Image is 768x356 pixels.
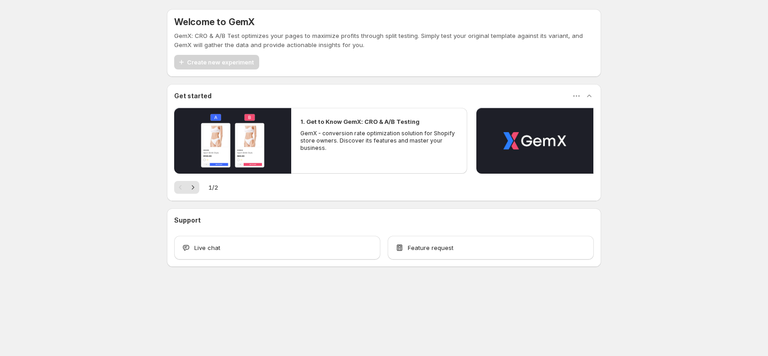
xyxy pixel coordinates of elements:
h2: 1. Get to Know GemX: CRO & A/B Testing [300,117,420,126]
p: GemX - conversion rate optimization solution for Shopify store owners. Discover its features and ... [300,130,458,152]
h5: Welcome to GemX [174,16,255,27]
h3: Support [174,216,201,225]
button: Next [187,181,199,194]
nav: Pagination [174,181,199,194]
span: Feature request [408,243,453,252]
button: Play video [476,108,593,174]
span: 1 / 2 [208,183,218,192]
button: Play video [174,108,291,174]
span: Live chat [194,243,220,252]
p: GemX: CRO & A/B Test optimizes your pages to maximize profits through split testing. Simply test ... [174,31,594,49]
h3: Get started [174,91,212,101]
